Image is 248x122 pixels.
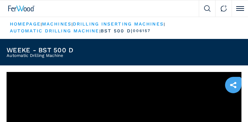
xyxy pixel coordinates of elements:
[220,93,243,117] iframe: Chat
[164,22,165,26] span: |
[225,77,241,93] a: sharethis
[72,22,73,26] span: |
[42,21,72,26] a: machines
[7,53,73,58] h2: Automatic Drilling Machine
[10,28,99,33] a: automatic drilling machine
[73,21,164,26] a: drilling inserting machines
[101,28,133,34] p: bst 500 d |
[10,21,41,26] a: HOMEPAGE
[99,29,101,33] span: |
[232,0,248,17] button: Click to toggle menu
[133,28,151,34] p: 006157
[7,47,73,53] h1: WEEKE - BST 500 D
[41,22,42,26] span: |
[8,6,35,11] img: Ferwood
[220,5,227,12] img: Contact us
[204,5,211,12] img: Search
